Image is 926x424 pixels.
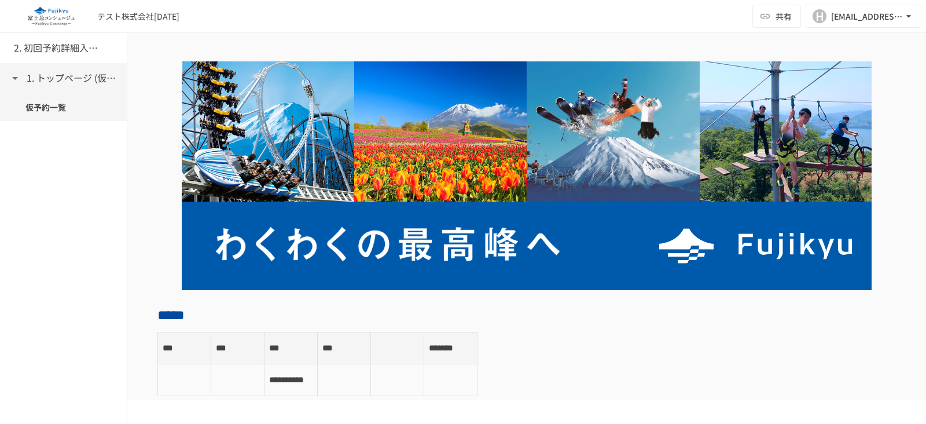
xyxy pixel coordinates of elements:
[776,10,792,23] span: 共有
[97,10,179,23] div: テスト株式会社[DATE]
[813,9,826,23] div: H
[831,9,903,24] div: [EMAIL_ADDRESS][PERSON_NAME][DOMAIN_NAME]
[14,7,88,25] img: eQeGXtYPV2fEKIA3pizDiVdzO5gJTl2ahLbsPaD2E4R
[14,41,106,56] h6: 2. 初回予約詳細入力ページ
[25,101,101,114] span: 仮予約一覧
[806,5,921,28] button: H[EMAIL_ADDRESS][PERSON_NAME][DOMAIN_NAME]
[157,61,896,290] img: 9NYIRYgtduoQjoGXsqqe5dy77I5ILDG0YqJd0KDzNKZ
[752,5,801,28] button: 共有
[27,71,119,86] h6: 1. トップページ (仮予約一覧)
